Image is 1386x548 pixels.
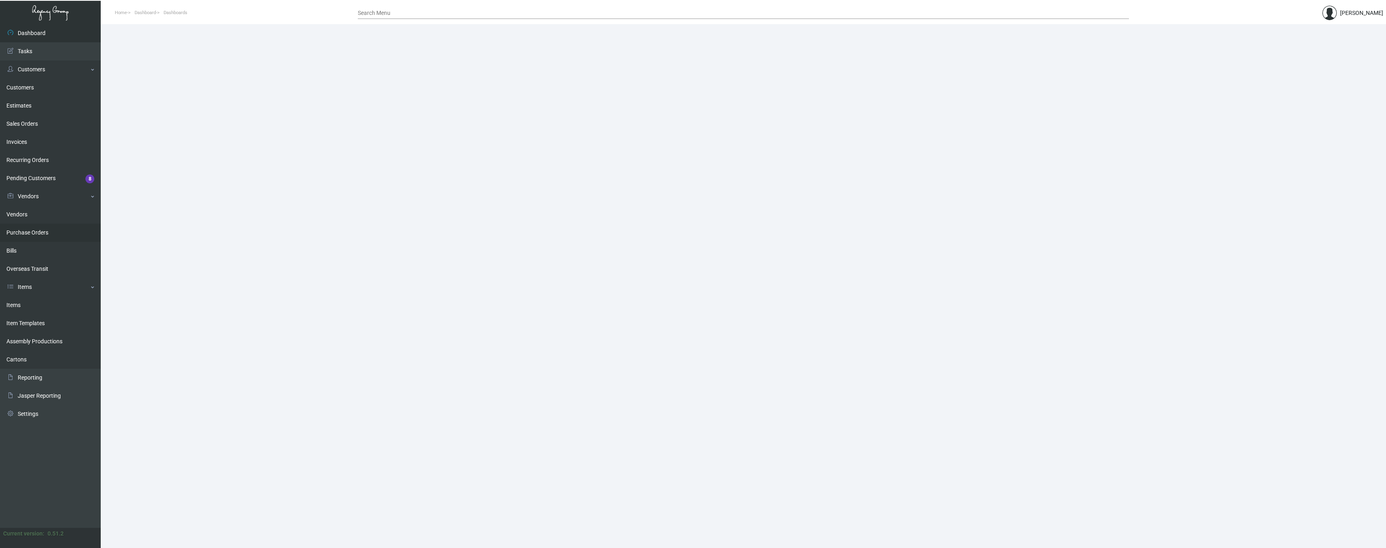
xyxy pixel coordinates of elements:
span: Dashboards [164,10,187,15]
span: Dashboard [135,10,156,15]
div: Current version: [3,529,44,538]
span: Home [115,10,127,15]
img: admin@bootstrapmaster.com [1322,6,1337,20]
div: 0.51.2 [48,529,64,538]
div: [PERSON_NAME] [1340,9,1383,17]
